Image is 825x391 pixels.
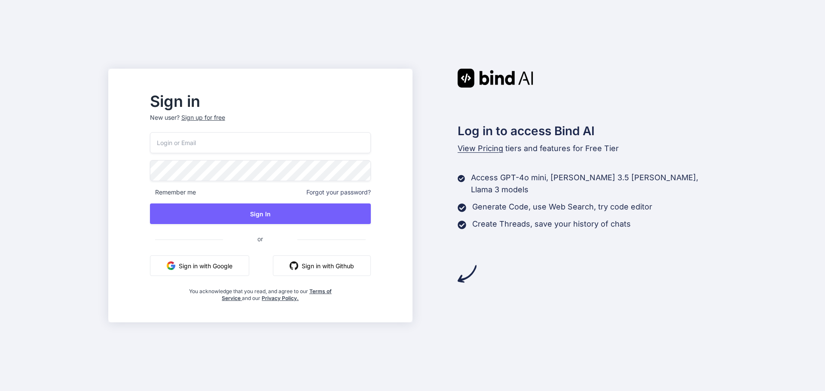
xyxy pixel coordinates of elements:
button: Sign in with Github [273,255,371,276]
p: Generate Code, use Web Search, try code editor [472,201,652,213]
a: Terms of Service [222,288,332,301]
img: Bind AI logo [458,69,533,88]
button: Sign in with Google [150,255,249,276]
div: Sign up for free [181,113,225,122]
span: or [223,228,297,249]
img: github [290,261,298,270]
span: View Pricing [458,144,503,153]
span: Forgot your password? [306,188,371,197]
h2: Log in to access Bind AI [458,122,717,140]
img: arrow [458,264,477,283]
h2: Sign in [150,94,371,108]
span: Remember me [150,188,196,197]
div: You acknowledge that you read, and agree to our and our [186,283,334,302]
a: Privacy Policy. [262,295,299,301]
img: google [167,261,175,270]
button: Sign In [150,203,371,224]
p: Access GPT-4o mini, [PERSON_NAME] 3.5 [PERSON_NAME], Llama 3 models [471,172,717,196]
p: tiers and features for Free Tier [458,142,717,155]
p: Create Threads, save your history of chats [472,218,631,230]
p: New user? [150,113,371,132]
input: Login or Email [150,132,371,153]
